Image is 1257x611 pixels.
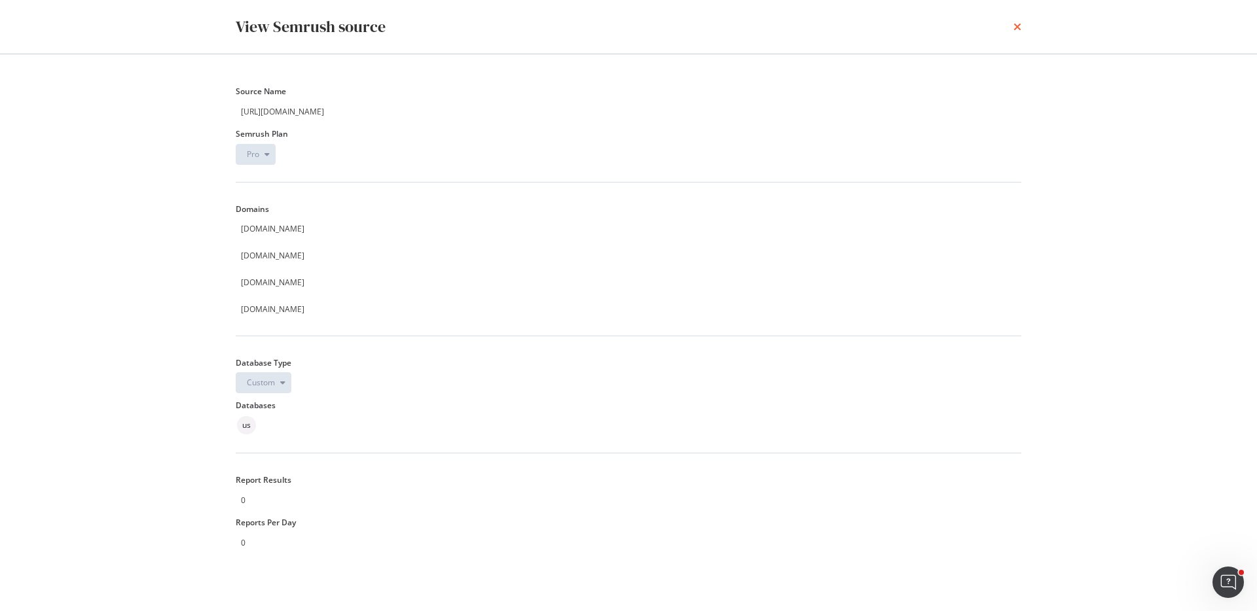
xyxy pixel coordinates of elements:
[236,144,276,165] button: Pro
[1013,16,1021,38] div: times
[236,86,286,97] label: Source Name
[236,400,276,411] label: Databases
[242,421,251,429] span: us
[237,416,256,434] div: neutral label
[236,128,288,139] label: Semrush Plan
[236,203,269,215] label: Domains
[236,357,291,368] label: Database Type
[236,517,296,528] label: Reports Per Day
[247,379,275,387] div: Custom
[1212,567,1244,598] iframe: Intercom live chat
[236,372,291,393] button: Custom
[236,16,386,38] div: View Semrush source
[247,150,259,158] div: Pro
[236,474,291,485] label: Report Results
